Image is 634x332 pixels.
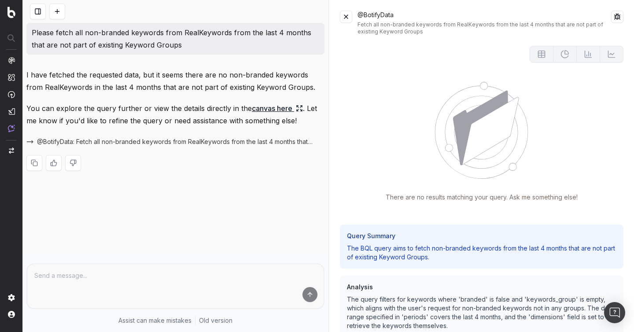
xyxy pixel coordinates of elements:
div: @BotifyData [358,11,612,35]
p: The BQL query aims to fetch non-branded keywords from the last 4 months that are not part of exis... [347,244,617,262]
p: You can explore the query further or view the details directly in the . Let me know if you'd like... [26,102,324,127]
p: Please fetch all non-branded keywords from RealKeywords from the last 4 months that are not part ... [32,26,319,51]
img: Intelligence [8,74,15,81]
img: Assist [8,125,15,132]
img: Studio [8,108,15,115]
div: Fetch all non-branded keywords from RealKeywords from the last 4 months that are not part of exis... [358,21,612,35]
button: Not available for current data [530,46,553,63]
img: Switch project [9,148,14,154]
img: No Data [435,82,528,179]
h3: Analysis [347,283,617,291]
img: Setting [8,294,15,301]
p: There are no results matching your query. Ask me something else! [386,193,578,202]
p: The query filters for keywords where 'branded' is false and 'keywords_group' is empty, which alig... [347,295,617,330]
button: Not available for current data [577,46,600,63]
img: Analytics [8,57,15,64]
button: Not available for current data [600,46,623,63]
button: Not available for current data [553,46,577,63]
img: Activation [8,91,15,98]
a: Old version [199,316,232,325]
span: @BotifyData: Fetch all non-branded keywords from RealKeywords from the last 4 months that are not... [37,137,314,146]
div: Open Intercom Messenger [604,302,625,323]
p: I have fetched the requested data, but it seems there are no non-branded keywords from RealKeywor... [26,69,324,93]
h3: Query Summary [347,232,617,240]
p: Assist can make mistakes [118,316,192,325]
button: @BotifyData: Fetch all non-branded keywords from RealKeywords from the last 4 months that are not... [26,137,324,146]
img: Botify logo [7,7,15,18]
img: My account [8,311,15,318]
a: canvas here [252,102,303,114]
